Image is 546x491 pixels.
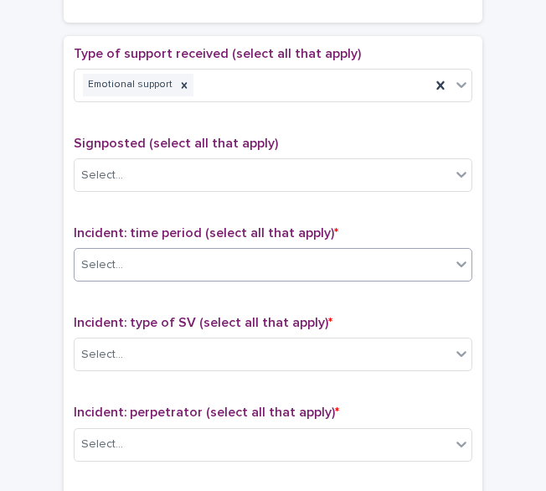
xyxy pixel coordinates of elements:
[83,74,175,96] div: Emotional support
[81,346,123,364] div: Select...
[74,226,338,240] span: Incident: time period (select all that apply)
[74,137,278,150] span: Signposted (select all that apply)
[81,167,123,184] div: Select...
[81,256,123,274] div: Select...
[74,316,332,329] span: Incident: type of SV (select all that apply)
[81,436,123,453] div: Select...
[74,406,339,419] span: Incident: perpetrator (select all that apply)
[74,47,361,60] span: Type of support received (select all that apply)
